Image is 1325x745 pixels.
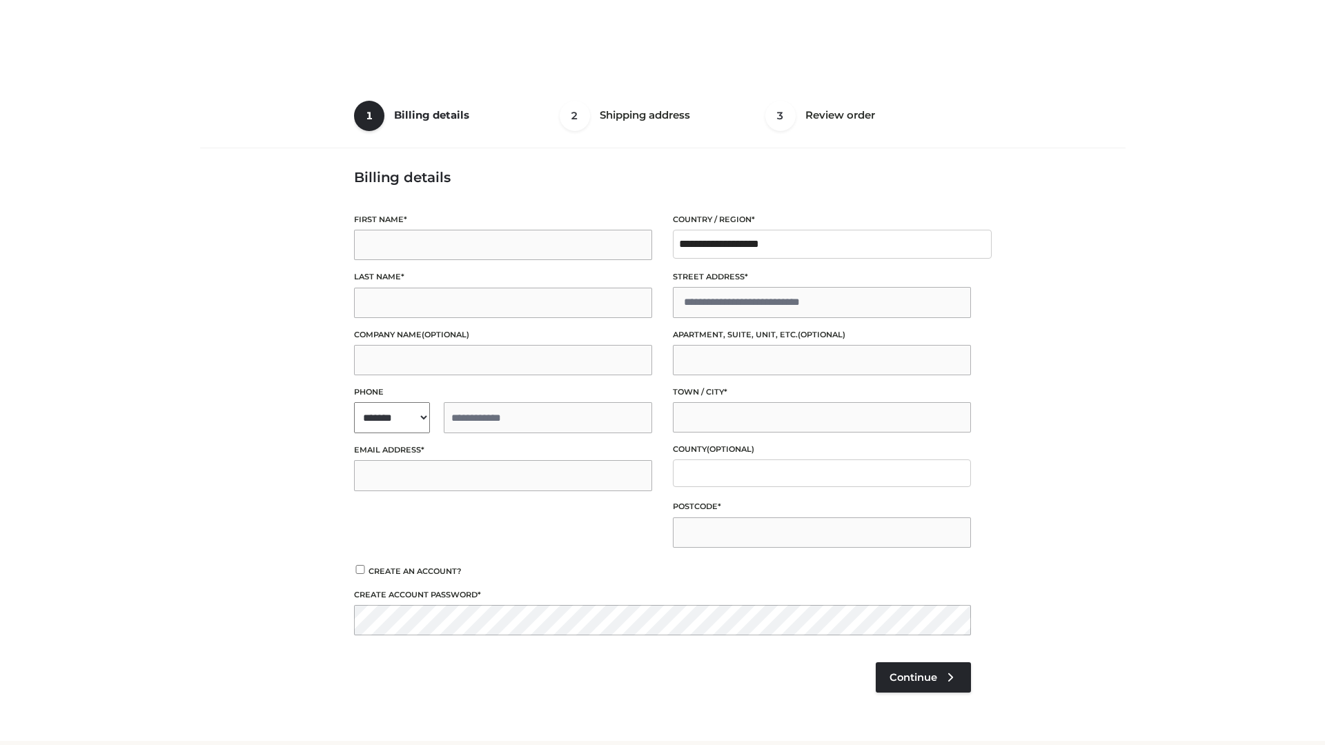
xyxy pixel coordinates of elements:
input: Create an account? [354,565,366,574]
h3: Billing details [354,169,971,186]
label: Last name [354,270,652,284]
span: Shipping address [600,108,690,121]
label: First name [354,213,652,226]
label: Create account password [354,588,971,602]
span: Billing details [394,108,469,121]
a: Continue [876,662,971,693]
label: Town / City [673,386,971,399]
label: Postcode [673,500,971,513]
span: Continue [890,671,937,684]
label: Country / Region [673,213,971,226]
label: Apartment, suite, unit, etc. [673,328,971,341]
span: Review order [805,108,875,121]
span: 3 [765,101,796,131]
span: 2 [560,101,590,131]
span: (optional) [707,444,754,454]
span: Create an account? [369,566,462,576]
label: Company name [354,328,652,341]
label: Phone [354,386,652,399]
span: (optional) [798,330,845,339]
span: (optional) [422,330,469,339]
label: Street address [673,270,971,284]
span: 1 [354,101,384,131]
label: County [673,443,971,456]
label: Email address [354,444,652,457]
